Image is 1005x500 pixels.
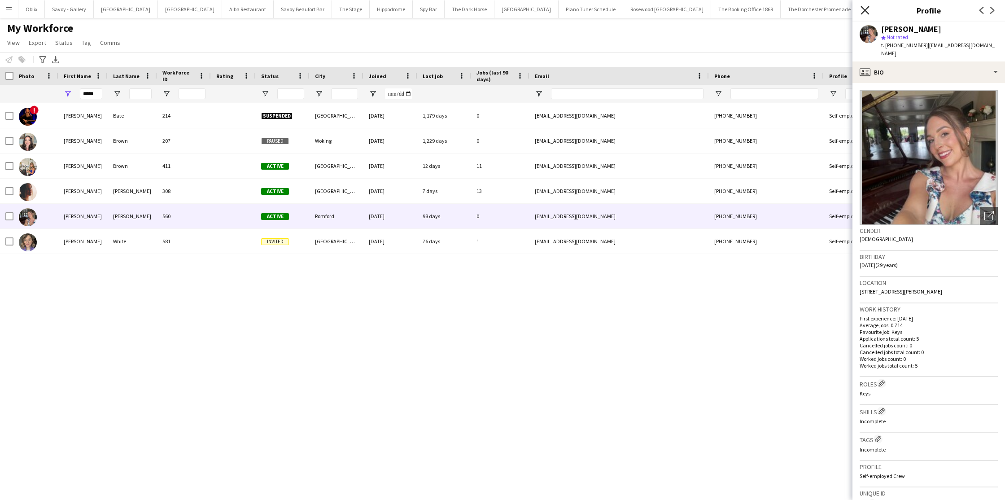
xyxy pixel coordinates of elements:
button: Open Filter Menu [162,90,170,98]
div: [DATE] [363,204,417,228]
span: Last job [423,73,443,79]
p: Self-employed Crew [860,473,998,479]
div: [PHONE_NUMBER] [709,154,824,178]
button: [GEOGRAPHIC_DATA] [158,0,222,18]
div: 12 days [417,154,471,178]
input: First Name Filter Input [80,88,102,99]
div: [PHONE_NUMBER] [709,229,824,254]
button: Open Filter Menu [535,90,543,98]
div: 560 [157,204,211,228]
span: Jobs (last 90 days) [476,69,513,83]
span: [DEMOGRAPHIC_DATA] [860,236,913,242]
p: Favourite job: Keys [860,329,998,335]
span: | [EMAIL_ADDRESS][DOMAIN_NAME] [881,42,995,57]
span: View [7,39,20,47]
span: Last Name [113,73,140,79]
div: [GEOGRAPHIC_DATA] [310,103,363,128]
div: Self-employed Crew [824,229,881,254]
img: Emily Brown [19,158,37,176]
p: Cancelled jobs total count: 0 [860,349,998,355]
button: Open Filter Menu [315,90,323,98]
h3: Location [860,279,998,287]
h3: Gender [860,227,998,235]
a: Status [52,37,76,48]
div: [PERSON_NAME] [58,128,108,153]
button: Open Filter Menu [369,90,377,98]
span: Active [261,163,289,170]
app-action-btn: Export XLSX [50,54,61,65]
div: [PHONE_NUMBER] [709,103,824,128]
div: [PERSON_NAME] [58,103,108,128]
span: Export [29,39,46,47]
button: Open Filter Menu [64,90,72,98]
input: Workforce ID Filter Input [179,88,205,99]
div: [DATE] [363,229,417,254]
button: The Booking Office 1869 [711,0,781,18]
div: 0 [471,103,529,128]
button: [GEOGRAPHIC_DATA] [494,0,559,18]
span: Email [535,73,549,79]
h3: Roles [860,379,998,388]
div: 11 [471,154,529,178]
p: Cancelled jobs count: 0 [860,342,998,349]
span: Not rated [887,34,908,40]
div: Self-employed Crew [824,179,881,203]
span: Invited [261,238,289,245]
div: [DATE] [363,179,417,203]
span: Paused [261,138,289,145]
input: Last Name Filter Input [129,88,152,99]
div: [GEOGRAPHIC_DATA] [310,154,363,178]
input: City Filter Input [331,88,358,99]
button: Savoy Beaufort Bar [274,0,332,18]
h3: Profile [860,463,998,471]
span: First Name [64,73,91,79]
p: Worked jobs total count: 5 [860,362,998,369]
div: 76 days [417,229,471,254]
div: [EMAIL_ADDRESS][DOMAIN_NAME] [529,204,709,228]
div: Self-employed Crew [824,204,881,228]
div: Woking [310,128,363,153]
div: 581 [157,229,211,254]
button: Hippodrome [370,0,413,18]
div: [PERSON_NAME] [58,179,108,203]
img: Crew avatar or photo [860,90,998,225]
app-action-btn: Advanced filters [37,54,48,65]
span: Status [55,39,73,47]
button: The Dark Horse [445,0,494,18]
div: Self-employed Crew [824,128,881,153]
p: Worked jobs count: 0 [860,355,998,362]
h3: Unique ID [860,489,998,497]
button: Oblix [18,0,45,18]
div: 0 [471,128,529,153]
div: [PERSON_NAME] [108,204,157,228]
h3: Skills [860,407,998,416]
div: Bate [108,103,157,128]
div: 1,229 days [417,128,471,153]
div: 7 days [417,179,471,203]
div: [DATE] [363,103,417,128]
button: Alba Restaurant [222,0,274,18]
div: [DATE] [363,128,417,153]
input: Email Filter Input [551,88,703,99]
div: [PERSON_NAME] [58,229,108,254]
span: Joined [369,73,386,79]
div: [PHONE_NUMBER] [709,128,824,153]
h3: Tags [860,434,998,444]
button: Open Filter Menu [261,90,269,98]
div: Self-employed Crew [824,154,881,178]
div: [GEOGRAPHIC_DATA] [310,229,363,254]
p: Incomplete [860,418,998,425]
input: Joined Filter Input [385,88,412,99]
input: Status Filter Input [277,88,304,99]
img: Emily Brown [19,133,37,151]
img: Emily Craig [19,183,37,201]
div: [PERSON_NAME] [58,154,108,178]
button: Open Filter Menu [113,90,121,98]
a: Tag [78,37,95,48]
span: Keys [860,390,870,397]
span: Active [261,188,289,195]
div: 98 days [417,204,471,228]
p: First experience: [DATE] [860,315,998,322]
span: My Workforce [7,22,73,35]
input: Phone Filter Input [730,88,818,99]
